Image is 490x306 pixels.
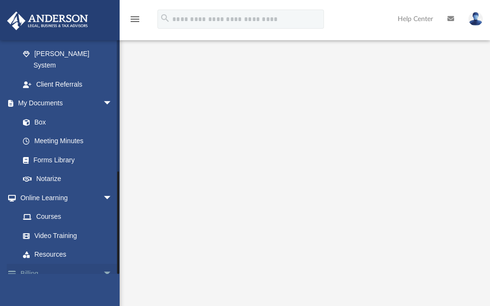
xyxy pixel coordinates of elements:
[7,188,122,207] a: Online Learningarrow_drop_down
[103,94,122,113] span: arrow_drop_down
[13,245,122,264] a: Resources
[13,226,117,245] a: Video Training
[7,94,122,113] a: My Documentsarrow_drop_down
[13,207,122,227] a: Courses
[129,18,141,25] a: menu
[129,13,141,25] i: menu
[160,13,170,23] i: search
[468,12,483,26] img: User Pic
[13,150,117,170] a: Forms Library
[13,75,122,94] a: Client Referrals
[7,264,127,283] a: Billingarrow_drop_down
[13,170,122,189] a: Notarize
[13,44,122,75] a: [PERSON_NAME] System
[13,113,117,132] a: Box
[4,11,91,30] img: Anderson Advisors Platinum Portal
[103,264,122,283] span: arrow_drop_down
[13,132,122,151] a: Meeting Minutes
[103,188,122,208] span: arrow_drop_down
